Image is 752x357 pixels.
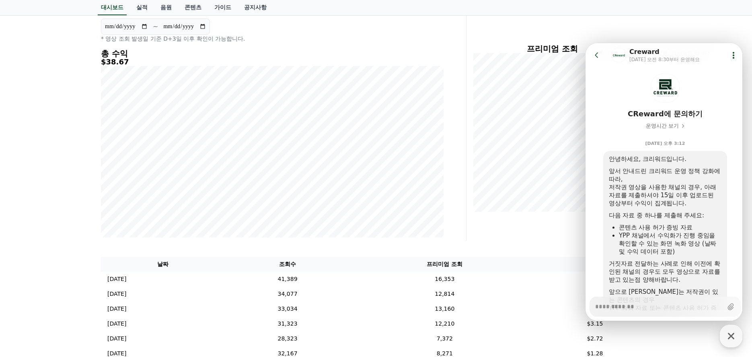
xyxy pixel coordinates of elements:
td: $3.15 [539,316,651,331]
td: $2.64 [539,301,651,316]
p: [DATE] [107,275,126,283]
iframe: Channel chat [586,43,742,321]
h4: 프리미엄 조회 [473,44,632,53]
p: [DATE] [107,334,126,343]
p: [DATE] [107,320,126,328]
p: [DATE] [107,290,126,298]
h4: 총 수익 [101,49,444,58]
th: 조회수 [224,257,351,272]
td: 41,389 [224,272,351,287]
p: [DATE] [107,305,126,313]
th: 프리미엄 조회 [351,257,539,272]
td: 33,034 [224,301,351,316]
td: 13,160 [351,301,539,316]
p: ~ [153,22,158,31]
p: * 영상 조회 발생일 기준 D+3일 이후 확인이 가능합니다. [101,35,444,43]
th: 날짜 [101,257,224,272]
th: 수익 [539,257,651,272]
td: 12,210 [351,316,539,331]
td: 7,372 [351,331,539,346]
td: 28,323 [224,331,351,346]
td: 31,323 [224,316,351,331]
td: $3.36 [539,272,651,287]
td: 16,353 [351,272,539,287]
td: 12,814 [351,287,539,301]
td: $2.63 [539,287,651,301]
td: 34,077 [224,287,351,301]
td: $2.72 [539,331,651,346]
h5: $38.67 [101,58,444,66]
